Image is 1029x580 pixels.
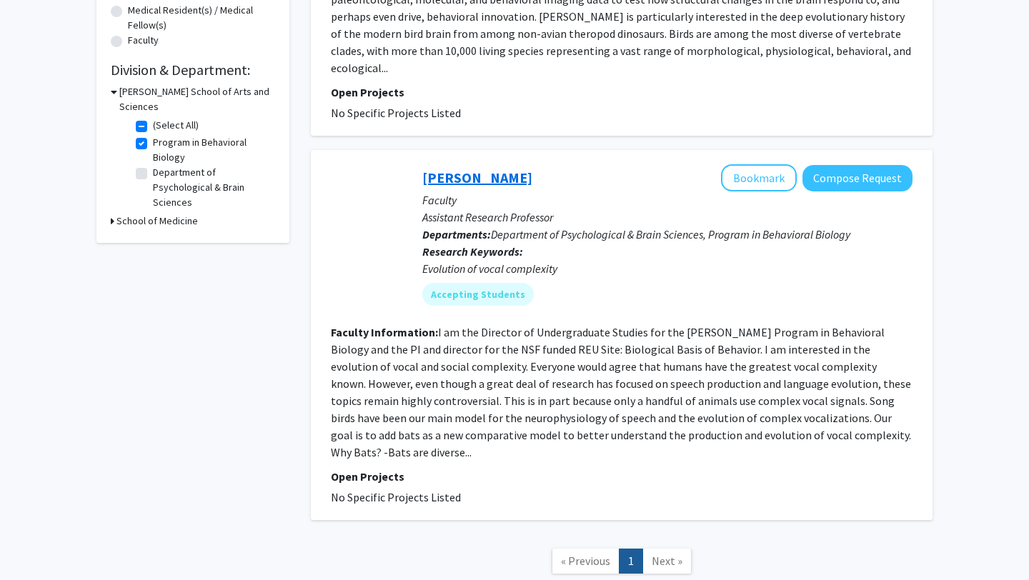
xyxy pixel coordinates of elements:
[652,554,682,568] span: Next »
[331,106,461,120] span: No Specific Projects Listed
[422,283,534,306] mat-chip: Accepting Students
[331,490,461,504] span: No Specific Projects Listed
[331,325,438,339] b: Faculty Information:
[111,61,275,79] h2: Division & Department:
[128,3,275,33] label: Medical Resident(s) / Medical Fellow(s)
[552,549,620,574] a: Previous Page
[491,227,850,241] span: Department of Psychological & Brain Sciences, Program in Behavioral Biology
[11,516,61,569] iframe: Chat
[561,554,610,568] span: « Previous
[422,209,913,226] p: Assistant Research Professor
[619,549,643,574] a: 1
[116,214,198,229] h3: School of Medicine
[422,227,491,241] b: Departments:
[422,244,523,259] b: Research Keywords:
[802,165,913,191] button: Compose Request to Kisi Bohn
[153,135,272,165] label: Program in Behavioral Biology
[331,468,913,485] p: Open Projects
[331,84,913,101] p: Open Projects
[642,549,692,574] a: Next Page
[422,191,913,209] p: Faculty
[153,165,272,210] label: Department of Psychological & Brain Sciences
[119,84,275,114] h3: [PERSON_NAME] School of Arts and Sciences
[153,118,199,133] label: (Select All)
[128,33,159,48] label: Faculty
[422,169,532,186] a: [PERSON_NAME]
[721,164,797,191] button: Add Kisi Bohn to Bookmarks
[422,260,913,277] div: Evolution of vocal complexity
[331,325,911,459] fg-read-more: I am the Director of Undergraduate Studies for the [PERSON_NAME] Program in Behavioral Biology an...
